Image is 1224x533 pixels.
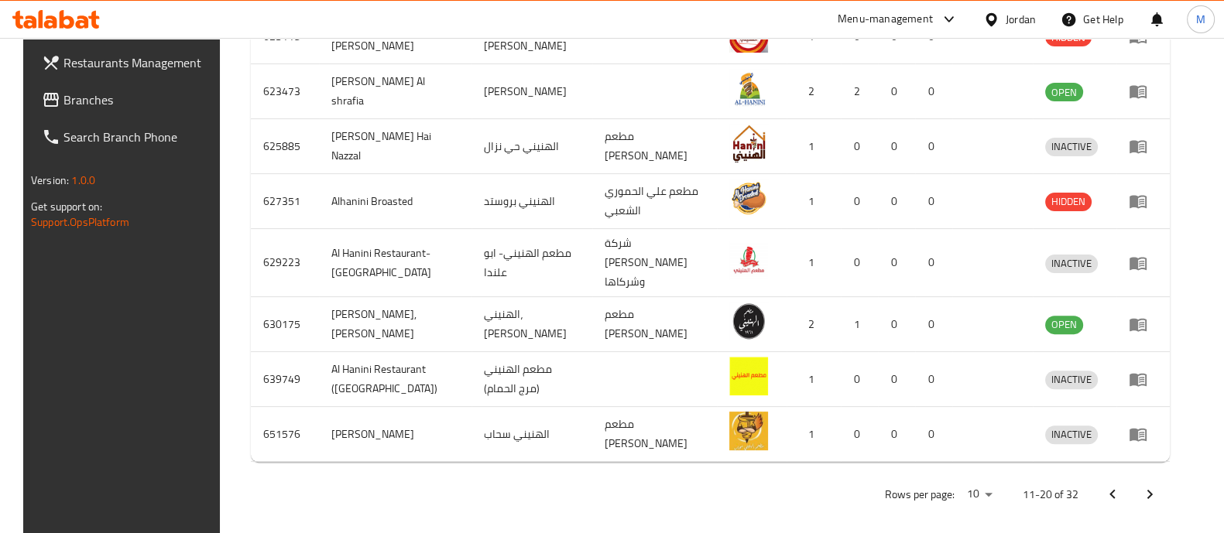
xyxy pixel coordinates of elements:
[471,297,592,352] td: الهنيني، [PERSON_NAME]
[915,407,952,462] td: 0
[319,229,471,297] td: Al Hanini Restaurant-[GEOGRAPHIC_DATA]
[1129,370,1157,388] div: Menu
[885,485,955,504] p: Rows per page:
[787,297,841,352] td: 2
[251,407,319,462] td: 651576
[961,483,998,506] div: Rows per page:
[251,297,319,352] td: 630175
[841,119,878,174] td: 0
[251,64,319,119] td: 623473
[729,357,768,395] img: Al Hanini Restaurant (Marj al Hamam)
[1129,82,1157,101] div: Menu
[29,81,228,118] a: Branches
[63,53,215,72] span: Restaurants Management
[31,196,102,217] span: Get support on:
[878,64,915,119] td: 0
[319,297,471,352] td: [PERSON_NAME], [PERSON_NAME]
[915,174,952,229] td: 0
[63,91,215,109] span: Branches
[1129,425,1157,443] div: Menu
[1045,316,1083,333] span: OPEN
[1045,84,1083,101] span: OPEN
[787,352,841,407] td: 1
[471,174,592,229] td: الهنيني بروستد
[1045,83,1083,101] div: OPEN
[841,297,878,352] td: 1
[729,69,768,108] img: Al Hanini Al shrafia
[915,352,952,407] td: 0
[787,174,841,229] td: 1
[841,229,878,297] td: 0
[841,407,878,462] td: 0
[1094,476,1131,513] button: Previous page
[1045,371,1098,388] span: INACTIVE
[1129,137,1157,155] div: Menu
[915,119,952,174] td: 0
[915,229,952,297] td: 0
[471,229,592,297] td: مطعم الهنيني- ابو علندا
[878,407,915,462] td: 0
[319,119,471,174] td: [PERSON_NAME] Hai Nazzal
[787,407,841,462] td: 1
[787,119,841,174] td: 1
[592,229,718,297] td: شركة [PERSON_NAME] وشركاها
[319,64,471,119] td: [PERSON_NAME] Al shrafia
[31,212,129,232] a: Support.OpsPlatform
[878,119,915,174] td: 0
[592,407,718,462] td: مطعم [PERSON_NAME]
[251,352,319,407] td: 639749
[319,352,471,407] td: Al Hanini Restaurant ([GEOGRAPHIC_DATA])
[592,174,718,229] td: مطعم علي الحموري الشعبي
[915,64,952,119] td: 0
[841,64,878,119] td: 2
[71,170,95,190] span: 1.0.0
[787,64,841,119] td: 2
[1045,193,1092,210] span: HIDDEN
[471,64,592,119] td: [PERSON_NAME]
[841,174,878,229] td: 0
[1045,255,1098,273] div: INACTIVE
[319,174,471,229] td: Alhanini Broasted
[471,352,592,407] td: مطعم الهنيني (مرج الحمام)
[878,174,915,229] td: 0
[592,119,718,174] td: مطعم [PERSON_NAME]
[1023,485,1078,504] p: 11-20 of 32
[729,241,768,279] img: Al Hanini Restaurant-ABU ALANDA
[841,352,878,407] td: 0
[251,119,319,174] td: 625885
[319,407,471,462] td: [PERSON_NAME]
[1045,138,1098,155] span: INACTIVE
[1196,11,1205,28] span: M
[878,229,915,297] td: 0
[471,119,592,174] td: الهنيني حي نزال
[592,297,718,352] td: مطعم [PERSON_NAME]
[29,44,228,81] a: Restaurants Management
[1006,11,1036,28] div: Jordan
[729,179,768,217] img: Alhanini Broasted
[1045,255,1098,272] span: INACTIVE
[729,412,768,450] img: Al Hanini Sahaab
[878,352,915,407] td: 0
[878,297,915,352] td: 0
[1129,192,1157,210] div: Menu
[1129,315,1157,333] div: Menu
[251,229,319,297] td: 629223
[915,297,952,352] td: 0
[29,118,228,155] a: Search Branch Phone
[729,124,768,162] img: Al Hanini Hai Nazzal
[1129,254,1157,272] div: Menu
[63,128,215,146] span: Search Branch Phone
[31,170,69,190] span: Version:
[729,302,768,340] img: Al-Hanini, Abdullah Ghosheh
[471,407,592,462] td: الهنيني سحاب
[838,10,933,29] div: Menu-management
[251,174,319,229] td: 627351
[787,229,841,297] td: 1
[1045,425,1098,443] span: INACTIVE
[1131,476,1168,513] button: Next page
